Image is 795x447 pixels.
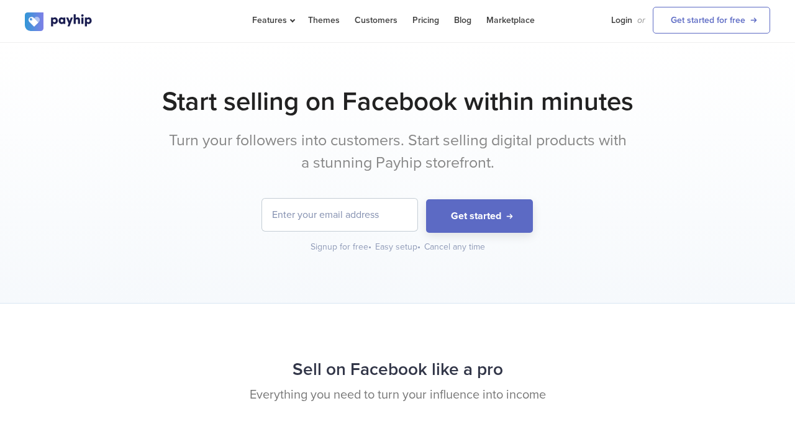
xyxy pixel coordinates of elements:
div: Signup for free [311,241,373,253]
a: Get started for free [653,7,770,34]
h2: Sell on Facebook like a pro [25,353,770,386]
button: Get started [426,199,533,233]
img: logo.svg [25,12,93,31]
h1: Start selling on Facebook within minutes [25,86,770,117]
p: Turn your followers into customers. Start selling digital products with a stunning Payhip storefr... [165,130,630,174]
input: Enter your email address [262,199,417,231]
div: Cancel any time [424,241,485,253]
div: Easy setup [375,241,422,253]
span: Features [252,15,293,25]
p: Everything you need to turn your influence into income [25,386,770,404]
span: • [368,242,371,252]
span: • [417,242,420,252]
